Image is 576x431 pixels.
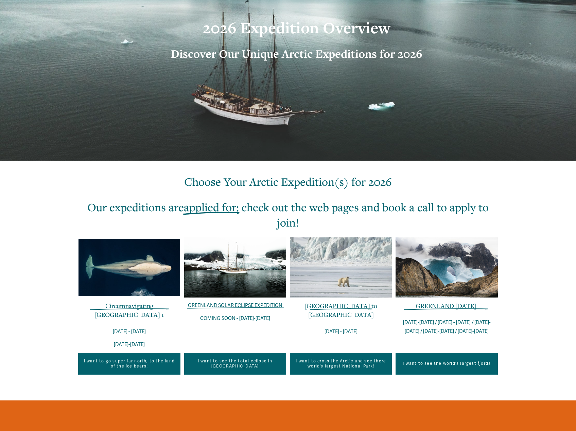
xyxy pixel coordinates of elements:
[184,200,236,214] span: applied for
[290,353,392,375] a: I want to cross the Arctic and see there world's largest National Park!
[416,302,476,310] a: GREENLAND [DATE]
[78,340,180,349] p: [DATE]-[DATE]
[171,46,422,61] strong: Discover Our Unique Arctic Expeditions for 2026
[94,302,164,319] a: Circumnavigating [GEOGRAPHIC_DATA] 1
[78,174,498,189] h2: Choose Your Arctic Expedition(s) for 2026
[78,327,180,336] p: [DATE] - [DATE]
[184,353,286,375] a: I want to see the total eclipse in [GEOGRAPHIC_DATA]
[203,17,390,38] strong: 2026 Expedition Overview
[290,327,392,336] p: [DATE] - [DATE]
[184,314,286,323] p: COMING SOON - [DATE]-[DATE]
[304,302,377,319] a: [GEOGRAPHIC_DATA] to [GEOGRAPHIC_DATA]
[78,199,498,230] h2: Our expeditions are : check out the web pages and book a call to apply to join!
[188,303,282,308] a: GREENLAND SOLAR ECLIPSE EXPEDITION
[396,318,498,336] p: [DATE]-[DATE] / [DATE] - [DATE] / [DATE]-[DATE] / [DATE]-[DATE] / [DATE]-[DATE]
[78,353,180,375] a: I want to go super far north, to the land of the ice bears!
[396,353,498,375] a: I want to see the world's largest fjords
